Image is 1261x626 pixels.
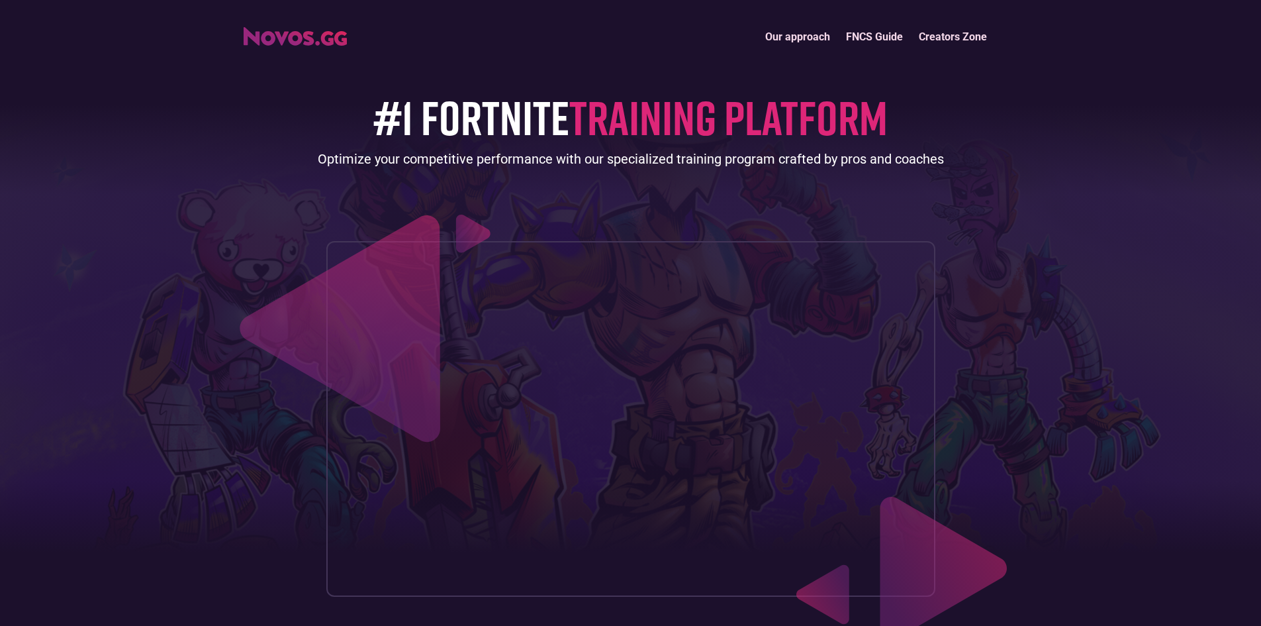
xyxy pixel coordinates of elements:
[244,23,347,46] a: home
[757,23,838,51] a: Our approach
[373,91,888,143] h1: #1 FORTNITE
[838,23,911,51] a: FNCS Guide
[911,23,995,51] a: Creators Zone
[318,150,944,168] div: Optimize your competitive performance with our specialized training program crafted by pros and c...
[338,252,924,585] iframe: Increase your placement in 14 days (Novos.gg)
[569,88,888,146] span: TRAINING PLATFORM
